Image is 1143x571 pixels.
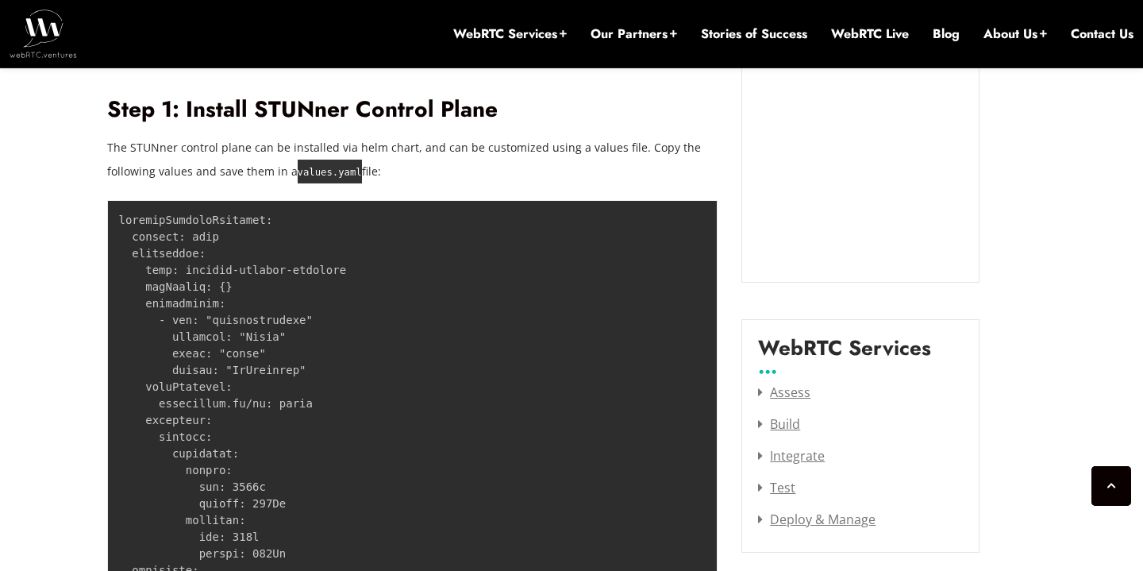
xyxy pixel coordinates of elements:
[933,25,960,43] a: Blog
[107,136,718,183] p: The STUNner control plane can be installed via helm chart, and can be customized using a values f...
[831,25,909,43] a: WebRTC Live
[107,96,718,124] h2: Step 1: Install STUNner Control Plane
[758,447,825,465] a: Integrate
[758,38,963,265] iframe: Embedded CTA
[758,479,795,496] a: Test
[758,415,800,433] a: Build
[758,384,810,401] a: Assess
[758,336,931,372] label: WebRTC Services
[10,10,77,57] img: WebRTC.ventures
[591,25,677,43] a: Our Partners
[1071,25,1133,43] a: Contact Us
[758,511,876,528] a: Deploy & Manage
[298,167,362,178] code: values.yaml
[453,25,567,43] a: WebRTC Services
[701,25,807,43] a: Stories of Success
[983,25,1047,43] a: About Us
